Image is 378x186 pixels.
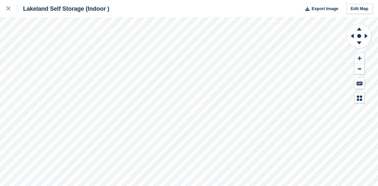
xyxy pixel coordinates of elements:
button: Zoom Out [355,64,364,75]
div: Lakeland Self Storage (Indoor ) [17,5,109,13]
button: Map Legend [355,93,364,103]
a: Edit Map [346,4,373,14]
button: Export Image [301,4,338,14]
button: Zoom In [355,53,364,64]
button: Keyboard Shortcuts [355,78,364,89]
span: Export Image [311,6,338,12]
